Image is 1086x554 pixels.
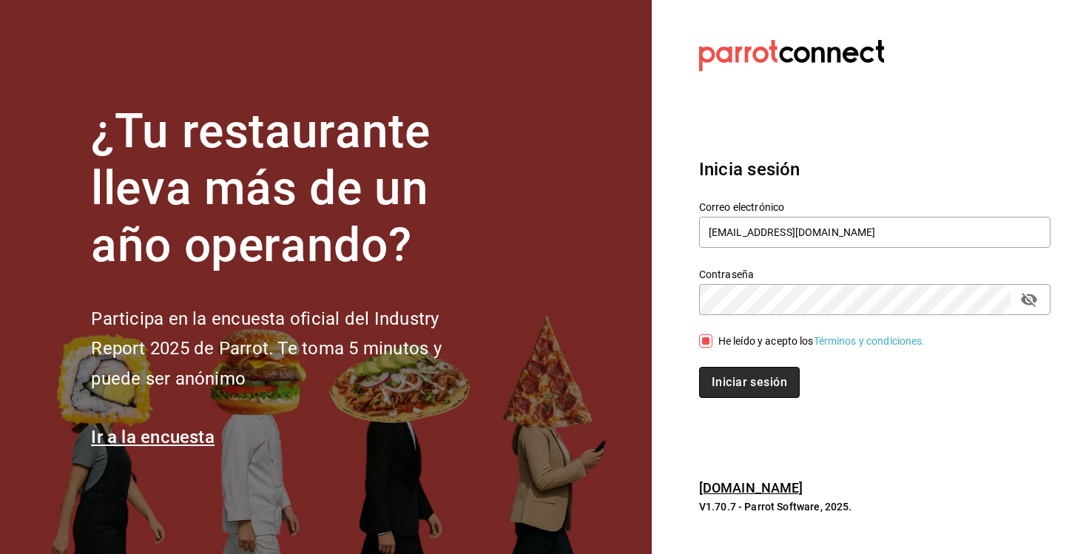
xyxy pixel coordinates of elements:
[699,217,1050,248] input: Ingresa tu correo electrónico
[814,335,925,347] a: Términos y condiciones.
[91,304,490,394] h2: Participa en la encuesta oficial del Industry Report 2025 de Parrot. Te toma 5 minutos y puede se...
[699,367,800,398] button: Iniciar sesión
[91,104,490,274] h1: ¿Tu restaurante lleva más de un año operando?
[699,480,803,496] a: [DOMAIN_NAME]
[699,156,1050,183] h3: Inicia sesión
[699,202,1050,212] label: Correo electrónico
[699,499,1050,514] p: V1.70.7 - Parrot Software, 2025.
[718,334,925,349] div: He leído y acepto los
[91,427,215,447] a: Ir a la encuesta
[1016,287,1042,312] button: passwordField
[699,269,1050,280] label: Contraseña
